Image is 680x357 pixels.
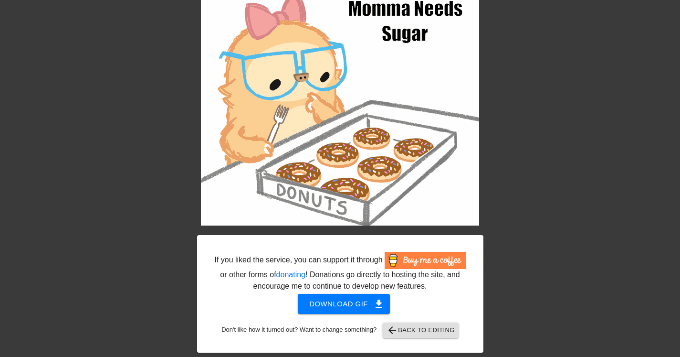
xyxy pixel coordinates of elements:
[309,298,378,310] span: Download gif
[290,299,390,307] a: Download gif
[373,298,385,310] span: get_app
[387,325,398,336] span: arrow_back
[385,252,466,269] img: Buy Me A Coffee
[383,323,459,338] button: Back to Editing
[276,270,305,279] a: donating
[214,252,467,292] div: If you liked the service, you can support it through or other forms of ! Donations go directly to...
[212,323,469,338] div: Don't like how it turned out? Want to change something?
[298,294,390,314] button: Download gif
[387,325,455,336] span: Back to Editing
